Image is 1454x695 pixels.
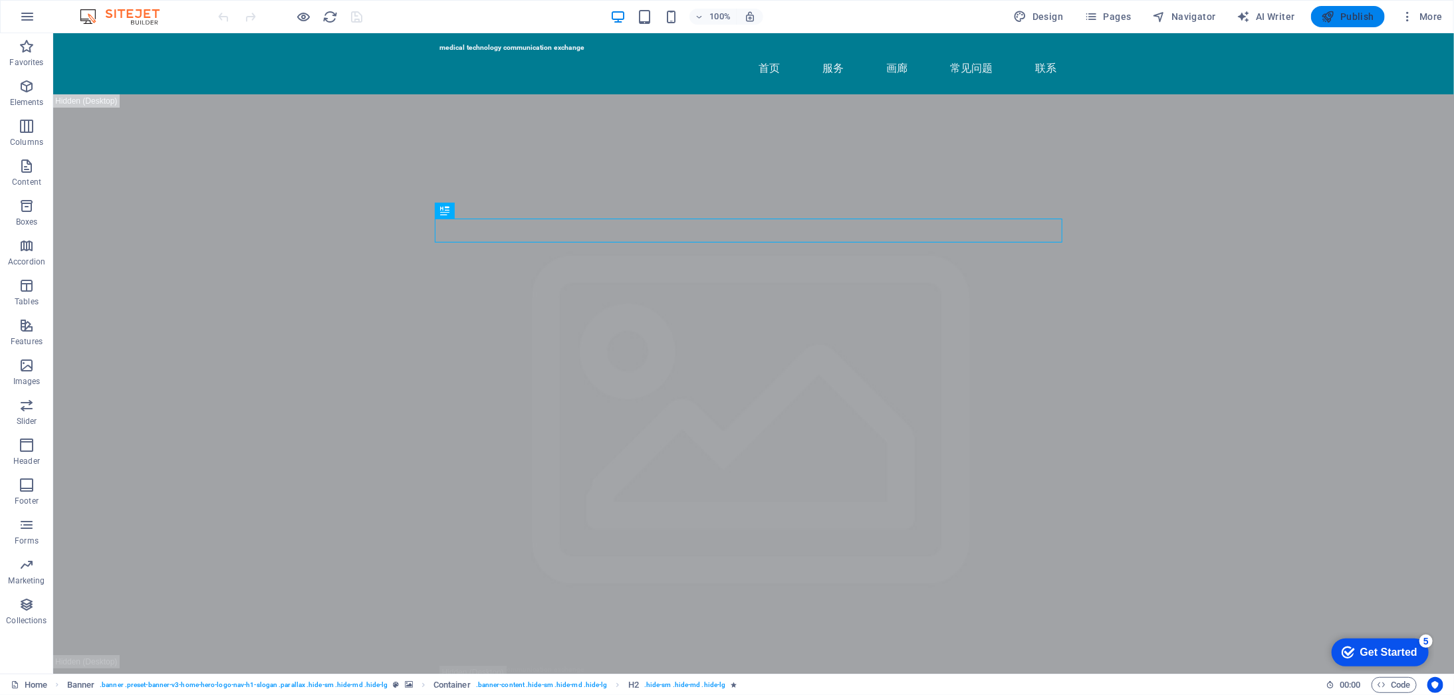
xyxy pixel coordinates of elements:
[67,677,737,693] nav: breadcrumb
[67,677,95,693] span: Click to select. Double-click to edit
[296,9,312,25] button: Click here to leave preview mode and continue editing
[17,416,37,427] p: Slider
[1148,6,1221,27] button: Navigator
[36,15,93,27] div: Get Started
[1340,677,1360,693] span: 00 00
[100,677,388,693] span: . banner .preset-banner-v3-home-hero-logo-nav-h1-slogan .parallax .hide-sm .hide-md .hide-lg
[709,9,731,25] h6: 100%
[15,296,39,307] p: Tables
[476,677,608,693] span: . banner-content .hide-sm .hide-md .hide-lg
[1427,677,1443,693] button: Usercentrics
[11,336,43,347] p: Features
[13,456,40,466] p: Header
[1237,10,1295,23] span: AI Writer
[13,376,41,387] p: Images
[9,57,43,68] p: Favorites
[6,615,47,626] p: Collections
[1153,10,1216,23] span: Navigator
[1372,677,1417,693] button: Code
[1401,10,1443,23] span: More
[405,681,413,688] i: This element contains a background
[1349,680,1351,690] span: :
[644,677,725,693] span: . hide-sm .hide-md .hide-lg
[1395,6,1448,27] button: More
[322,9,338,25] button: reload
[12,177,41,187] p: Content
[323,9,338,25] i: Reload page
[1322,10,1374,23] span: Publish
[433,677,471,693] span: Click to select. Double-click to edit
[16,217,38,227] p: Boxes
[1326,677,1361,693] h6: Session time
[689,9,737,25] button: 100%
[1014,10,1064,23] span: Design
[744,11,756,23] i: On resize automatically adjust zoom level to fit chosen device.
[7,7,104,35] div: Get Started 5 items remaining, 0% complete
[1009,6,1069,27] div: Design (Ctrl+Alt+Y)
[1084,10,1131,23] span: Pages
[628,677,639,693] span: Click to select. Double-click to edit
[394,681,400,688] i: This element is a customizable preset
[76,9,176,25] img: Editor Logo
[95,3,108,16] div: 5
[15,536,39,546] p: Forms
[1311,6,1385,27] button: Publish
[15,496,39,506] p: Footer
[1079,6,1136,27] button: Pages
[1378,677,1411,693] span: Code
[731,681,737,688] i: Element contains an animation
[1232,6,1300,27] button: AI Writer
[10,97,44,108] p: Elements
[10,137,43,148] p: Columns
[11,677,47,693] a: Click to cancel selection. Double-click to open Pages
[1009,6,1069,27] button: Design
[8,575,45,586] p: Marketing
[8,256,45,267] p: Accordion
